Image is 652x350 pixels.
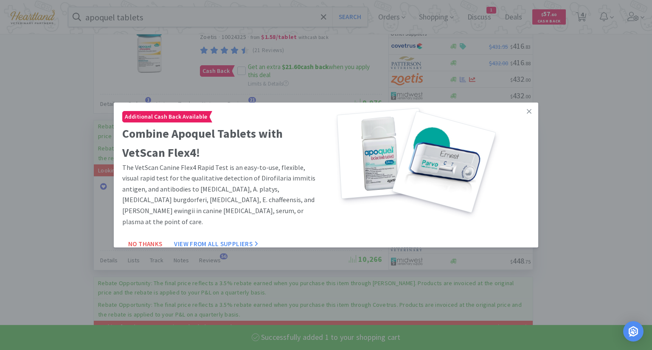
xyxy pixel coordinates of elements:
button: View From All Suppliers [168,236,264,253]
div: Open Intercom Messenger [623,321,644,342]
span: Additional Cash Back Available [123,111,209,122]
p: The VetScan Canine Flex4 Rapid Test is an easy-to-use, flexible, visual rapid test for the qualit... [122,162,323,228]
h2: Combine Apoquel Tablets with VetScan Flex4! [122,124,323,162]
button: No Thanks [122,236,168,253]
